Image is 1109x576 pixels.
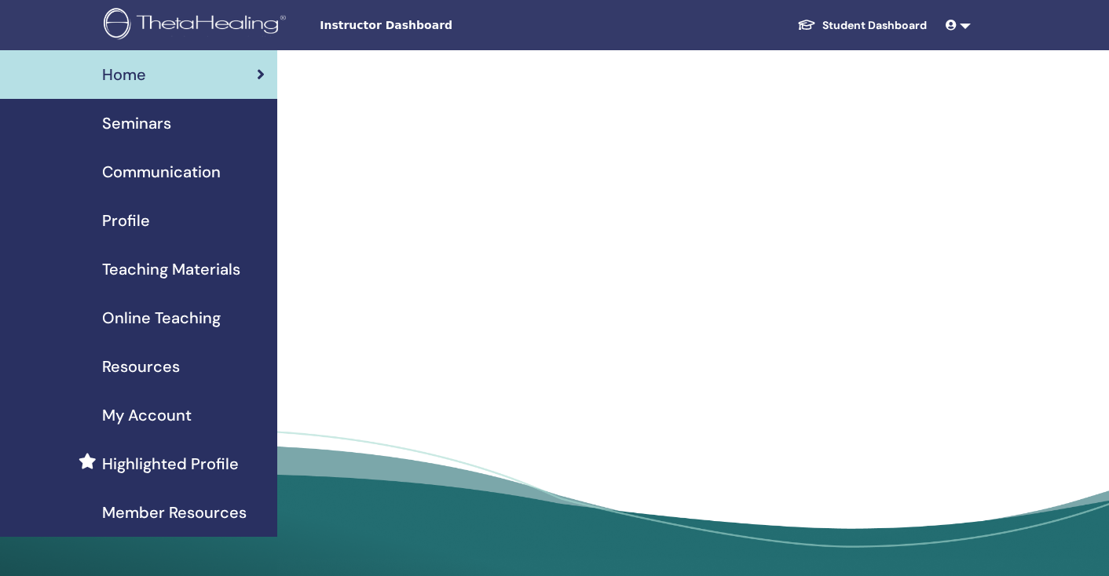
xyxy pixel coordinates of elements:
[320,17,555,34] span: Instructor Dashboard
[102,452,239,476] span: Highlighted Profile
[102,403,192,427] span: My Account
[102,257,240,281] span: Teaching Materials
[785,11,939,40] a: Student Dashboard
[104,8,291,43] img: logo.png
[102,111,171,135] span: Seminars
[102,355,180,378] span: Resources
[102,160,221,184] span: Communication
[102,209,150,232] span: Profile
[102,63,146,86] span: Home
[797,18,816,31] img: graduation-cap-white.svg
[102,501,247,524] span: Member Resources
[102,306,221,330] span: Online Teaching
